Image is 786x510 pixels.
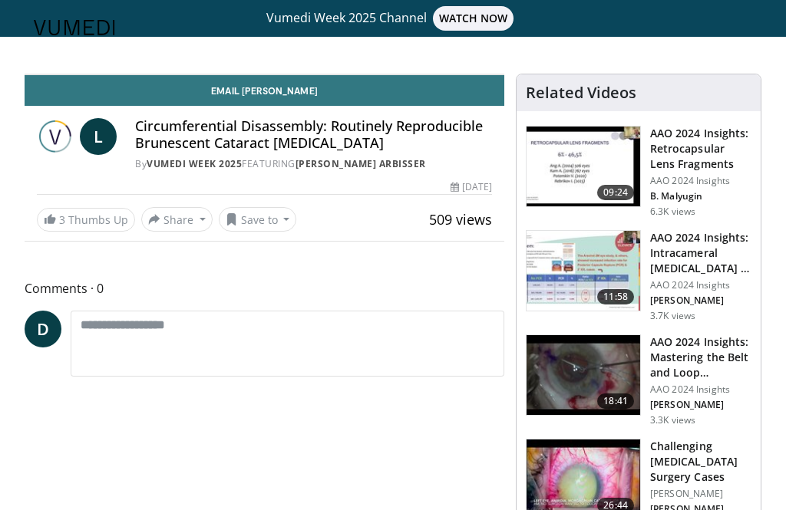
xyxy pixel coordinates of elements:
img: Vumedi Week 2025 [37,118,74,155]
p: [PERSON_NAME] [650,399,751,411]
a: 18:41 AAO 2024 Insights: Mastering the Belt and Loop Technique AAO 2024 Insights [PERSON_NAME] 3.... [526,334,751,426]
a: D [25,311,61,347]
button: Share [141,207,213,232]
p: [PERSON_NAME] [650,488,751,500]
span: 11:58 [597,289,634,304]
h4: Circumferential Disassembly: Routinely Reproducible Brunescent Cataract [MEDICAL_DATA] [135,118,492,151]
p: AAO 2024 Insights [650,279,751,291]
h3: AAO 2024 Insights: Intracameral [MEDICAL_DATA] - Should We Dilute It? … [650,230,751,276]
div: [DATE] [451,180,492,194]
p: B. Malyugin [650,190,751,202]
span: 09:24 [597,185,634,200]
h4: Related Videos [526,84,636,102]
a: Vumedi Week 2025 [147,157,242,170]
button: Save to [219,207,297,232]
span: Comments 0 [25,278,504,298]
img: de733f49-b136-4bdc-9e00-4021288efeb7.150x105_q85_crop-smart_upscale.jpg [527,231,640,311]
a: L [80,118,117,155]
p: AAO 2024 Insights [650,175,751,187]
span: 18:41 [597,393,634,409]
span: 3 [59,212,65,227]
div: By FEATURING [135,157,492,171]
p: [PERSON_NAME] [650,294,751,307]
a: Email [PERSON_NAME] [25,75,504,106]
a: [PERSON_NAME] Arbisser [296,157,426,170]
p: AAO 2024 Insights [650,383,751,396]
a: 09:24 AAO 2024 Insights: Retrocapsular Lens Fragments AAO 2024 Insights B. Malyugin 6.3K views [526,126,751,218]
p: 3.3K views [650,414,695,426]
h3: Challenging [MEDICAL_DATA] Surgery Cases [650,439,751,485]
img: 22a3a3a3-03de-4b31-bd81-a17540334f4a.150x105_q85_crop-smart_upscale.jpg [527,335,640,415]
a: 3 Thumbs Up [37,208,135,232]
a: 11:58 AAO 2024 Insights: Intracameral [MEDICAL_DATA] - Should We Dilute It? … AAO 2024 Insights [... [526,230,751,322]
p: 6.3K views [650,206,695,218]
span: 509 views [429,210,492,229]
img: 01f52a5c-6a53-4eb2-8a1d-dad0d168ea80.150x105_q85_crop-smart_upscale.jpg [527,127,640,206]
p: 3.7K views [650,310,695,322]
h3: AAO 2024 Insights: Retrocapsular Lens Fragments [650,126,751,172]
h3: AAO 2024 Insights: Mastering the Belt and Loop Technique [650,334,751,380]
img: VuMedi Logo [34,20,115,35]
